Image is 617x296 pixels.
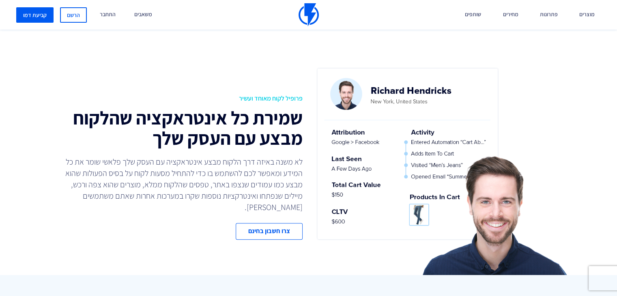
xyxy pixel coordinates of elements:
span: פרופיל לקוח מאוחד ועשיר [49,94,303,103]
a: הרשם [60,7,87,23]
h2: שמירת כל אינטראקציה שהלקוח מבצע עם העסק שלך [49,107,303,148]
a: קביעת דמו [16,7,54,23]
p: לא משנה באיזה דרך הלקוח מבצע אינטראקציה עם העסק שלך פלאשי שומר את כל המידע ומאפשר לכם להשתמש בו כ... [59,156,303,213]
a: צרו חשבון בחינם [236,223,303,240]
